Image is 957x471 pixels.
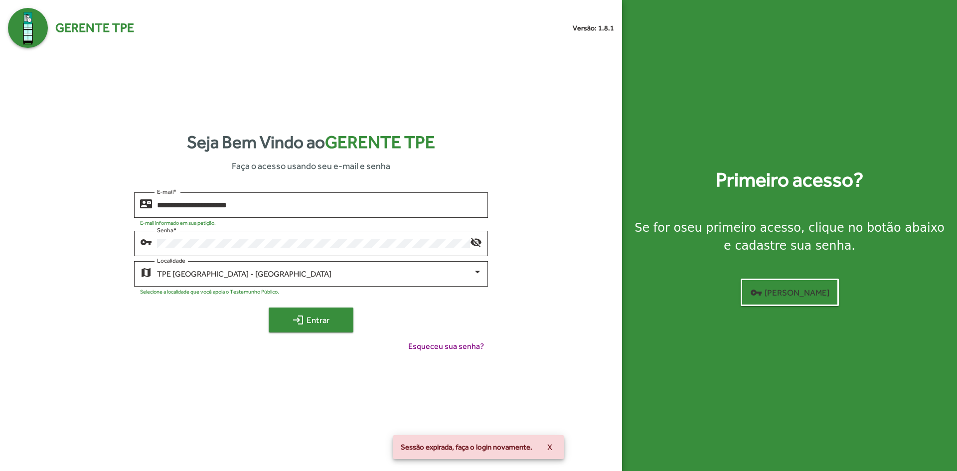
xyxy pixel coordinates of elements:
[232,159,390,172] span: Faça o acesso usando seu e-mail e senha
[292,314,304,326] mat-icon: login
[278,311,344,329] span: Entrar
[269,308,353,332] button: Entrar
[325,132,435,152] span: Gerente TPE
[547,438,552,456] span: X
[470,236,482,248] mat-icon: visibility_off
[140,220,216,226] mat-hint: E-mail informado em sua petição.
[140,289,279,295] mat-hint: Selecione a localidade que você apoia o Testemunho Público.
[187,129,435,156] strong: Seja Bem Vindo ao
[140,197,152,209] mat-icon: contact_mail
[401,442,532,452] span: Sessão expirada, faça o login novamente.
[750,287,762,299] mat-icon: vpn_key
[741,279,839,306] button: [PERSON_NAME]
[408,340,484,352] span: Esqueceu sua senha?
[573,23,614,33] small: Versão: 1.8.1
[634,219,945,255] div: Se for o , clique no botão abaixo e cadastre sua senha.
[140,236,152,248] mat-icon: vpn_key
[681,221,801,235] strong: seu primeiro acesso
[539,438,560,456] button: X
[716,165,863,195] strong: Primeiro acesso?
[750,284,829,302] span: [PERSON_NAME]
[140,266,152,278] mat-icon: map
[157,269,331,279] span: TPE [GEOGRAPHIC_DATA] - [GEOGRAPHIC_DATA]
[55,18,134,37] span: Gerente TPE
[8,8,48,48] img: Logo Gerente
